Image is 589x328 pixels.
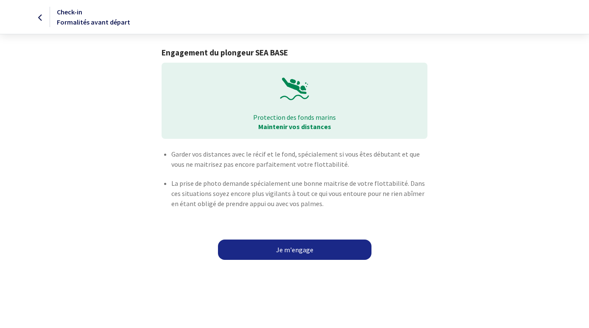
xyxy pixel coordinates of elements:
p: Protection des fonds marins [167,113,422,122]
a: Je m'engage [218,240,371,260]
strong: Maintenir vos distances [258,122,331,131]
p: Garder vos distances avec le récif et le fond, spécialement si vous êtes débutant et que vous ne ... [171,149,427,169]
span: Check-in Formalités avant départ [57,8,130,26]
p: La prise de photo demande spécialement une bonne maitrise de votre flottabilité. Dans ces situati... [171,178,427,209]
h1: Engagement du plongeur SEA BASE [162,48,427,58]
